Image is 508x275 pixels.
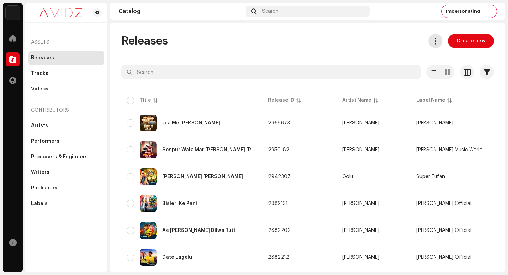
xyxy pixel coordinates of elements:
[28,165,104,180] re-m-nav-item: Writers
[342,228,379,233] div: [PERSON_NAME]
[342,121,405,125] span: Ujjwal Bhardwaj
[342,147,405,152] span: Rohit Akela
[268,228,291,233] span: 2882202
[28,119,104,133] re-m-nav-item: Artists
[342,174,405,179] span: Golu
[268,255,289,260] span: 2882212
[31,170,49,175] div: Writers
[268,97,294,104] div: Release ID
[484,6,496,17] img: 6ee6df9e-cfb9-4b91-8823-85ddd64a4fea
[416,201,471,206] span: Awadhesh Gahmari Official
[28,150,104,164] re-m-nav-item: Producers & Engineers
[31,86,48,92] div: Videos
[28,181,104,195] re-m-nav-item: Publishers
[119,8,243,14] div: Catalog
[6,6,20,20] img: 10d72f0b-d06a-424f-aeaa-9c9f537e57b6
[342,201,405,206] span: Awadhesh Gahmari
[162,255,192,260] div: Date Lagelu
[28,102,104,119] re-a-nav-header: Contributors
[31,8,90,17] img: 0c631eef-60b6-411a-a233-6856366a70de
[162,121,220,125] div: Jila Me Raj
[342,97,371,104] div: Artist Name
[28,197,104,211] re-m-nav-item: Labels
[162,201,197,206] div: Bisleri Ke Pani
[416,97,445,104] div: Label Name
[31,185,58,191] div: Publishers
[121,65,421,79] input: Search
[342,228,405,233] span: Awadhesh Gahmari
[416,121,453,125] span: Ujjwal Bhardwaj
[342,174,353,179] div: Golu
[140,195,157,212] img: 35660c5a-f7df-4685-8f66-9e556d178a14
[31,154,88,160] div: Producers & Engineers
[268,174,290,179] span: 2942307
[268,201,288,206] span: 2882131
[342,255,379,260] div: [PERSON_NAME]
[140,97,151,104] div: Title
[162,228,235,233] div: Ae Janua Toro Dilwa Tuti
[31,201,48,206] div: Labels
[416,174,445,179] span: Super Tufan
[416,147,483,152] span: Jojo Music World
[416,255,471,260] span: Awadhesh Gahmari Official
[31,55,54,61] div: Releases
[140,141,157,158] img: 06ed8090-3b48-442e-8b04-c5cba7da4b34
[31,123,48,129] div: Artists
[28,66,104,81] re-m-nav-item: Tracks
[342,255,405,260] span: Awadhesh Gahmari
[342,121,379,125] div: [PERSON_NAME]
[416,228,471,233] span: Awadhesh Gahmari Official
[140,249,157,266] img: 6eb467a1-23a1-421c-8cbe-6a8d855a34f6
[162,147,257,152] div: Sonpur Wala Mar Dan Dan
[28,51,104,65] re-m-nav-item: Releases
[140,222,157,239] img: 408d5bc5-6828-4423-adbb-9208f13a5004
[140,115,157,131] img: 5eeb2c63-10a7-4c97-af57-60b2b3b4a53d
[31,71,48,76] div: Tracks
[342,147,379,152] div: [PERSON_NAME]
[121,34,168,48] span: Releases
[446,8,480,14] span: Impersonating
[31,139,59,144] div: Performers
[342,201,379,206] div: [PERSON_NAME]
[162,174,243,179] div: Niman Milto Bhatra Ge
[268,147,289,152] span: 2950182
[28,134,104,148] re-m-nav-item: Performers
[28,34,104,51] re-a-nav-header: Assets
[140,168,157,185] img: eb369cc9-21f7-428b-945f-9ac77bfc76ff
[456,34,485,48] span: Create new
[448,34,494,48] button: Create new
[262,8,278,14] span: Search
[268,121,290,125] span: 2969673
[28,82,104,96] re-m-nav-item: Videos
